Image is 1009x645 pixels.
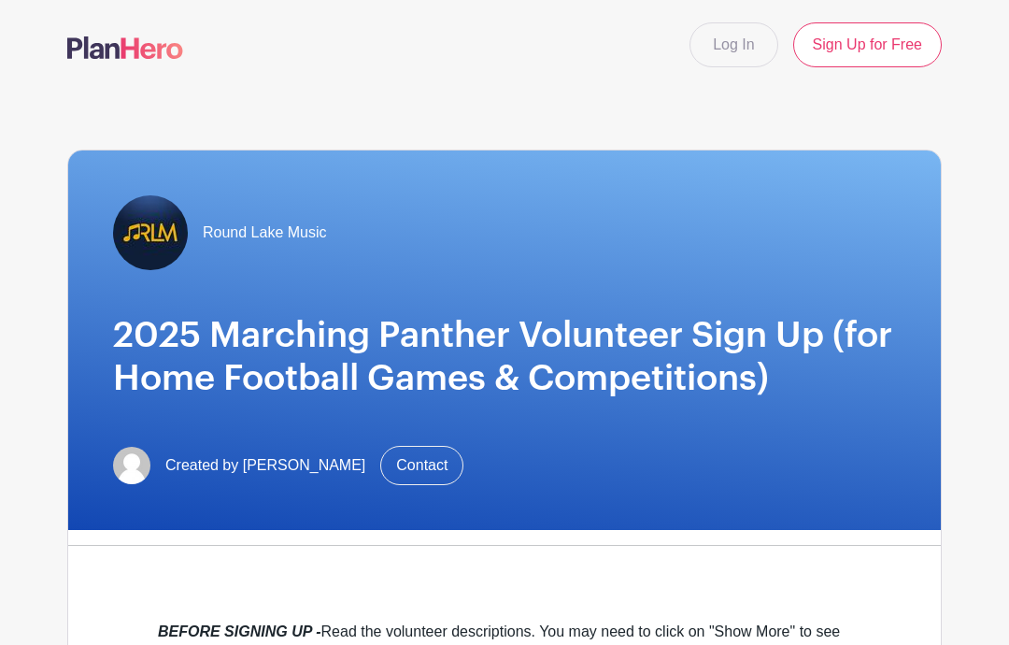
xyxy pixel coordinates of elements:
[113,195,188,270] img: RLM%20Profile%20Logo.jpg
[793,22,942,67] a: Sign Up for Free
[158,623,321,639] em: BEFORE SIGNING UP -
[203,222,327,244] span: Round Lake Music
[113,447,150,484] img: default-ce2991bfa6775e67f084385cd625a349d9dcbb7a52a09fb2fda1e96e2d18dcdb.png
[689,22,777,67] a: Log In
[380,446,463,485] a: Contact
[67,36,183,59] img: logo-507f7623f17ff9eddc593b1ce0a138ce2505c220e1c5a4e2b4648c50719b7d32.svg
[165,454,365,477] span: Created by [PERSON_NAME]
[113,315,896,401] h1: 2025 Marching Panther Volunteer Sign Up (for Home Football Games & Competitions)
